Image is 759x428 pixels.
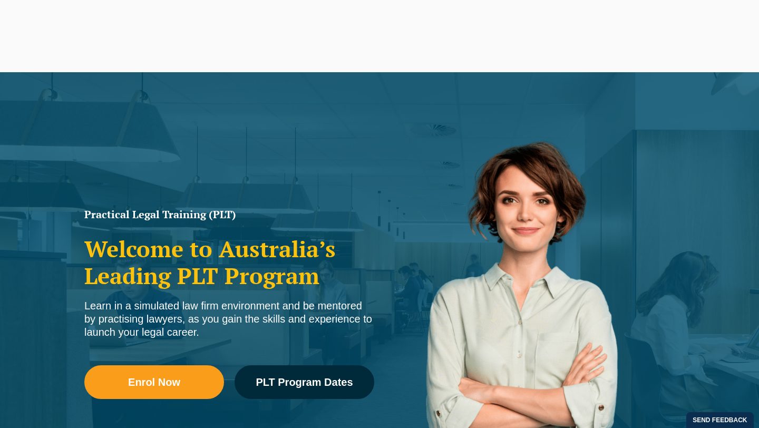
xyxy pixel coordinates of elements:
a: Enrol Now [84,365,224,399]
h2: Welcome to Australia’s Leading PLT Program [84,236,374,289]
a: PLT Program Dates [235,365,374,399]
div: Learn in a simulated law firm environment and be mentored by practising lawyers, as you gain the ... [84,299,374,339]
h1: Practical Legal Training (PLT) [84,209,374,220]
span: PLT Program Dates [256,377,353,387]
span: Enrol Now [128,377,180,387]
